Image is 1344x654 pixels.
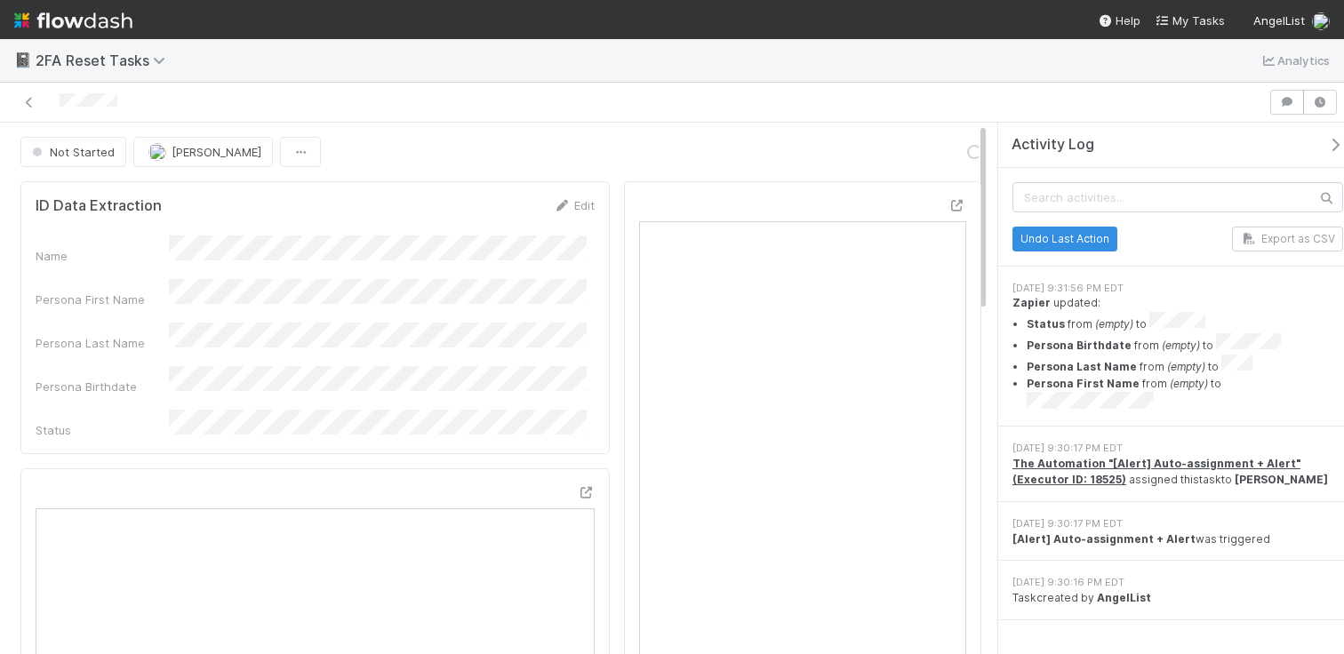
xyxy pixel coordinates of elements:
div: Name [36,247,169,265]
span: 2FA Reset Tasks [36,52,174,69]
div: Persona First Name [36,291,169,308]
strong: [PERSON_NAME] [1235,473,1328,486]
strong: AngelList [1097,591,1151,604]
div: Help [1098,12,1140,29]
div: was triggered [1012,531,1343,547]
strong: Zapier [1012,296,1051,309]
span: My Tasks [1155,13,1225,28]
span: Activity Log [1012,136,1094,154]
div: [DATE] 9:30:17 PM EDT [1012,441,1343,456]
span: [PERSON_NAME] [172,145,261,159]
button: Not Started [20,137,126,167]
a: The Automation "[Alert] Auto-assignment + Alert" (Executor ID: 18525) [1012,457,1300,486]
strong: Status [1027,317,1065,331]
span: Not Started [28,145,115,159]
strong: Persona Birthdate [1027,339,1132,352]
img: avatar_a8b9208c-77c1-4b07-b461-d8bc701f972e.png [148,143,166,161]
li: from to [1027,312,1343,333]
button: [PERSON_NAME] [133,137,273,167]
em: (empty) [1162,339,1200,352]
em: (empty) [1167,360,1205,373]
button: Undo Last Action [1012,227,1117,251]
div: Persona Birthdate [36,378,169,395]
div: updated: [1012,295,1343,413]
div: [DATE] 9:30:16 PM EDT [1012,575,1343,590]
img: logo-inverted-e16ddd16eac7371096b0.svg [14,5,132,36]
div: assigned this task to [1012,456,1343,489]
img: avatar_a8b9208c-77c1-4b07-b461-d8bc701f972e.png [1312,12,1330,30]
div: [DATE] 9:31:56 PM EDT [1012,281,1343,296]
div: Persona Last Name [36,334,169,352]
div: Status [36,421,169,439]
a: Edit [553,198,595,212]
li: from to [1027,376,1343,413]
div: [DATE] 9:30:17 PM EDT [1012,516,1343,531]
li: from to [1027,333,1343,355]
strong: Persona Last Name [1027,360,1137,373]
em: (empty) [1095,317,1133,331]
span: 📓 [14,52,32,68]
li: from to [1027,355,1343,376]
strong: Persona First Name [1027,377,1140,390]
h5: ID Data Extraction [36,197,162,215]
div: Task created by [1012,590,1343,606]
a: My Tasks [1155,12,1225,29]
span: AngelList [1253,13,1305,28]
input: Search activities... [1012,182,1343,212]
em: (empty) [1170,377,1208,390]
button: Export as CSV [1232,227,1343,251]
a: Analytics [1260,50,1330,71]
strong: [Alert] Auto-assignment + Alert [1012,532,1196,546]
